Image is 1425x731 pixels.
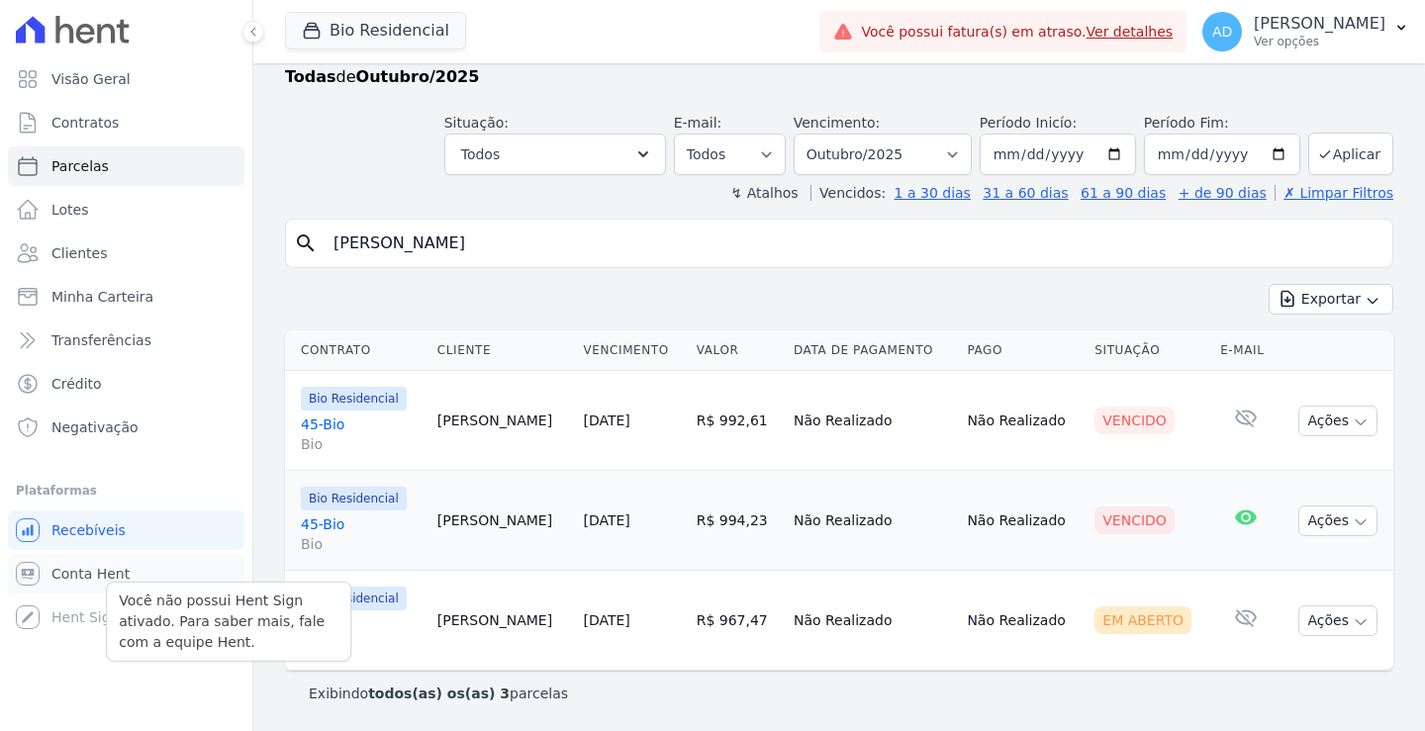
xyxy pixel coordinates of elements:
[1298,505,1377,536] button: Ações
[301,487,407,510] span: Bio Residencial
[1187,4,1425,59] button: AD [PERSON_NAME] Ver opções
[429,371,576,471] td: [PERSON_NAME]
[810,185,886,201] label: Vencidos:
[1212,330,1279,371] th: E-mail
[51,417,139,437] span: Negativação
[980,115,1077,131] label: Período Inicío:
[8,233,244,273] a: Clientes
[301,387,407,411] span: Bio Residencial
[309,684,568,703] p: Exibindo parcelas
[730,185,798,201] label: ↯ Atalhos
[51,200,89,220] span: Lotes
[301,514,422,554] a: 45-BioBio
[429,571,576,671] td: [PERSON_NAME]
[16,479,237,503] div: Plataformas
[8,408,244,447] a: Negativação
[1269,284,1393,315] button: Exportar
[444,115,509,131] label: Situação:
[1094,407,1175,434] div: Vencido
[429,330,576,371] th: Cliente
[689,471,786,571] td: R$ 994,23
[895,185,971,201] a: 1 a 30 dias
[429,471,576,571] td: [PERSON_NAME]
[119,591,338,653] p: Você não possui Hent Sign ativado. Para saber mais, fale com a equipe Hent.
[51,243,107,263] span: Clientes
[959,371,1087,471] td: Não Realizado
[786,471,959,571] td: Não Realizado
[51,287,153,307] span: Minha Carteira
[1308,133,1393,175] button: Aplicar
[294,231,318,255] i: search
[583,512,629,528] a: [DATE]
[1254,14,1385,34] p: [PERSON_NAME]
[1298,605,1377,636] button: Ações
[8,146,244,186] a: Parcelas
[301,614,422,654] a: 45-BioBio
[1094,606,1191,634] div: Em Aberto
[1081,185,1166,201] a: 61 a 90 dias
[1298,406,1377,436] button: Ações
[1094,506,1175,534] div: Vencido
[285,330,429,371] th: Contrato
[959,330,1087,371] th: Pago
[1179,185,1267,201] a: + de 90 dias
[8,59,244,99] a: Visão Geral
[583,612,629,628] a: [DATE]
[444,134,666,175] button: Todos
[301,634,422,654] span: Bio
[786,371,959,471] td: Não Realizado
[794,115,880,131] label: Vencimento:
[301,534,422,554] span: Bio
[786,330,959,371] th: Data de Pagamento
[51,564,130,584] span: Conta Hent
[583,412,629,428] a: [DATE]
[51,330,151,350] span: Transferências
[689,330,786,371] th: Valor
[959,571,1087,671] td: Não Realizado
[51,374,102,394] span: Crédito
[861,22,1173,43] span: Você possui fatura(s) em atraso.
[461,142,500,166] span: Todos
[786,571,959,671] td: Não Realizado
[356,67,480,86] strong: Outubro/2025
[959,471,1087,571] td: Não Realizado
[674,115,722,131] label: E-mail:
[8,103,244,142] a: Contratos
[689,371,786,471] td: R$ 992,61
[301,434,422,454] span: Bio
[1212,25,1232,39] span: AD
[1087,330,1212,371] th: Situação
[8,320,244,360] a: Transferências
[8,277,244,317] a: Minha Carteira
[1144,113,1300,134] label: Período Fim:
[51,156,109,176] span: Parcelas
[322,224,1384,263] input: Buscar por nome do lote ou do cliente
[285,12,466,49] button: Bio Residencial
[51,113,119,133] span: Contratos
[689,571,786,671] td: R$ 967,47
[301,587,407,610] span: Bio Residencial
[1275,185,1393,201] a: ✗ Limpar Filtros
[8,364,244,404] a: Crédito
[368,685,510,701] b: todos(as) os(as) 3
[575,330,688,371] th: Vencimento
[285,67,336,86] strong: Todas
[8,554,244,594] a: Conta Hent
[1087,24,1174,40] a: Ver detalhes
[1254,34,1385,49] p: Ver opções
[285,65,479,89] p: de
[301,414,422,454] a: 45-BioBio
[983,185,1068,201] a: 31 a 60 dias
[51,69,131,89] span: Visão Geral
[8,190,244,229] a: Lotes
[51,520,126,540] span: Recebíveis
[8,510,244,550] a: Recebíveis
